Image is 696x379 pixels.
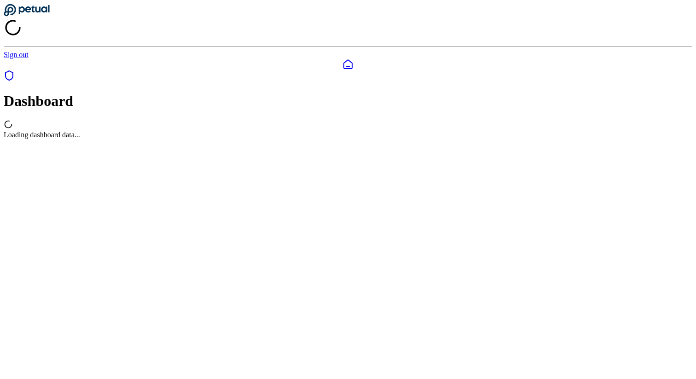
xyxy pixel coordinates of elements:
[4,75,15,82] a: SOC 1 Reports
[4,59,692,70] a: Dashboard
[4,131,692,139] div: Loading dashboard data...
[4,51,29,58] a: Sign out
[4,93,692,110] h1: Dashboard
[4,10,50,18] a: Go to Dashboard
